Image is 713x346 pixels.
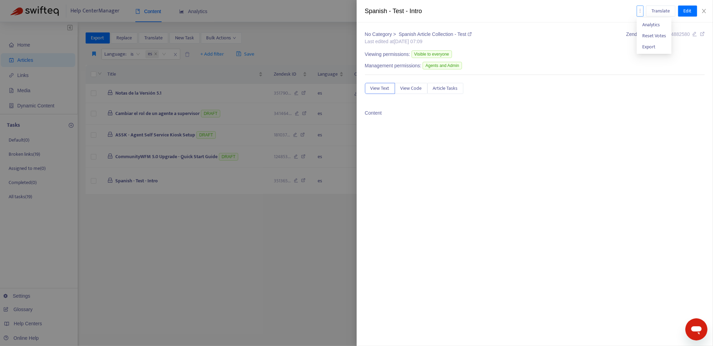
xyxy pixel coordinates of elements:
[699,8,709,15] button: Close
[637,6,644,17] button: more
[701,8,707,14] span: close
[365,62,422,69] span: Management permissions:
[365,31,472,38] div: No Category >
[365,38,472,45] div: Last edited at [DATE] 07:09
[423,62,462,69] span: Agents and Admin
[365,109,705,117] p: Content
[642,21,660,29] span: Analytics
[652,7,670,15] span: Translate
[678,6,697,17] button: Edit
[399,31,472,37] a: Spanish Article Collection - Test
[427,83,463,94] button: Article Tasks
[642,43,655,51] span: Export
[412,50,452,58] span: Visible to everyone
[365,7,637,16] div: Spanish - Test - Intro
[370,85,389,92] span: View Text
[433,85,458,92] span: Article Tasks
[365,83,395,94] button: View Text
[642,32,666,40] span: Reset Votes
[365,51,410,58] span: Viewing permissions:
[646,6,675,17] button: Translate
[401,85,422,92] span: View Code
[395,83,427,94] button: View Code
[684,7,692,15] span: Edit
[626,31,705,45] div: Zendesk ID:
[638,8,643,13] span: more
[685,318,707,340] iframe: Button to launch messaging window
